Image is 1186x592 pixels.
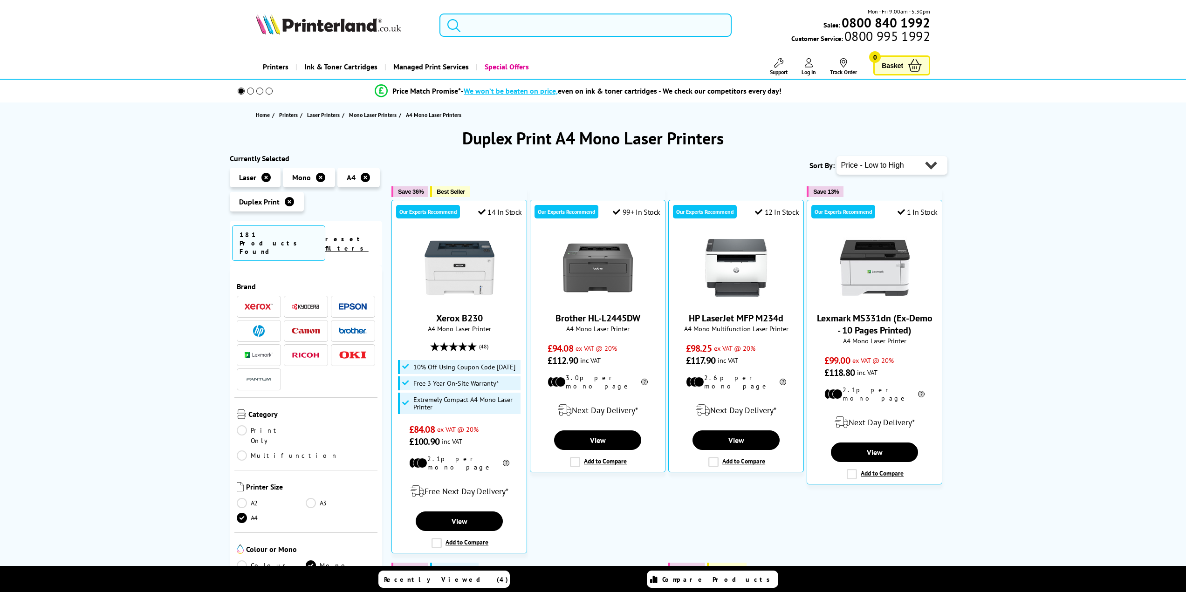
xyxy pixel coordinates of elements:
span: Mono Laser Printers [349,110,397,120]
img: Lexmark [245,352,273,358]
li: 2.6p per mono page [686,374,786,390]
span: Printer Size [246,482,376,493]
a: Support [770,58,788,75]
span: A4 Mono Laser Printer [397,324,522,333]
a: A3 [306,498,375,508]
span: Save 57% [398,565,424,572]
span: Duplex Print [239,197,280,206]
a: Printerland Logo [256,14,428,36]
img: HP LaserJet MFP M234d [701,233,771,303]
a: Xerox [245,301,273,313]
a: Xerox B230 [425,295,494,305]
label: Add to Compare [708,457,765,467]
button: Best Seller [707,563,747,573]
div: 1 In Stock [898,207,938,217]
a: Mono Laser Printers [349,110,399,120]
button: Save 36% [391,186,428,197]
div: Our Experts Recommend [673,205,737,218]
span: Extremely Compact A4 Mono Laser Printer [413,396,519,411]
label: Add to Compare [432,538,488,548]
img: Epson [339,303,367,310]
button: Save 13% [807,186,843,197]
a: Colour [237,560,306,571]
a: Mono [306,560,375,571]
a: Managed Print Services [384,55,476,79]
a: Ink & Toner Cartridges [295,55,384,79]
span: £100.90 [409,435,439,448]
span: ex VAT @ 20% [576,344,617,353]
a: A2 [237,498,306,508]
span: We won’t be beaten on price, [464,86,558,95]
a: Recently Viewed (4) [378,571,510,588]
a: HP LaserJet MFP M234d [689,312,783,324]
div: modal_delivery [397,478,522,504]
span: 0 [869,51,881,63]
a: Pantum [245,374,273,385]
a: Multifunction [237,450,338,461]
span: Recently Viewed (4) [384,575,508,584]
img: Lexmark MS331dn (Ex-Demo - 10 Pages Printed) [840,233,910,303]
b: 0800 840 1992 [842,14,930,31]
span: A4 Mono Laser Printer [812,336,937,345]
a: View [831,442,918,462]
a: Log In [802,58,816,75]
a: OKI [339,349,367,361]
a: Basket 0 [873,55,930,75]
span: ex VAT @ 20% [852,356,894,365]
span: Category [248,409,376,421]
span: £98.25 [686,342,712,354]
a: Special Offers [476,55,536,79]
h1: Duplex Print A4 Mono Laser Printers [230,127,957,149]
a: HP [245,325,273,337]
button: Save 31% [668,563,705,573]
label: Add to Compare [570,457,627,467]
span: Save 13% [813,188,839,195]
a: View [416,511,502,531]
span: Basket [882,59,903,72]
span: A4 Mono Laser Printers [406,111,461,118]
span: Brand [237,282,376,291]
div: modal_delivery [673,397,799,423]
span: A4 [347,173,356,182]
span: Save 31% [675,565,700,572]
span: Sales: [823,20,840,29]
span: Colour or Mono [246,544,376,556]
span: Support [770,68,788,75]
a: Brother HL-L2445DW [563,295,633,305]
span: £35 Cashback [437,565,473,572]
a: Epson [339,301,367,313]
span: A4 Mono Laser Printer [535,324,660,333]
a: View [692,430,779,450]
a: Printers [279,110,300,120]
span: 181 Products Found [232,225,325,261]
span: inc VAT [857,368,878,377]
span: Log In [802,68,816,75]
a: Brother HL-L2445DW [555,312,640,324]
span: £94.08 [548,342,573,354]
span: Free 3 Year On-Site Warranty* [413,380,499,387]
li: modal_Promise [225,83,932,99]
img: Printerland Logo [256,14,401,34]
span: ex VAT @ 20% [437,425,479,434]
li: 2.1p per mono page [409,455,509,471]
img: Kyocera [292,303,320,310]
span: Sort By: [809,161,835,170]
img: Colour or Mono [237,544,244,554]
span: Price Match Promise* [392,86,461,95]
button: Best Seller [430,186,470,197]
label: Add to Compare [847,469,904,479]
span: Best Seller [713,565,742,572]
span: £99.00 [824,354,850,367]
img: Canon [292,328,320,334]
a: reset filters [325,235,369,252]
div: Our Experts Recommend [396,205,460,218]
a: Kyocera [292,301,320,313]
span: 10% Off Using Coupon Code [DATE] [413,363,515,371]
a: Print Only [237,425,306,446]
span: Ink & Toner Cartridges [304,55,377,79]
div: 12 In Stock [755,207,799,217]
a: HP LaserJet MFP M234d [701,295,771,305]
img: Xerox [245,303,273,310]
a: 0800 840 1992 [840,18,930,27]
a: Lexmark [245,349,273,361]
